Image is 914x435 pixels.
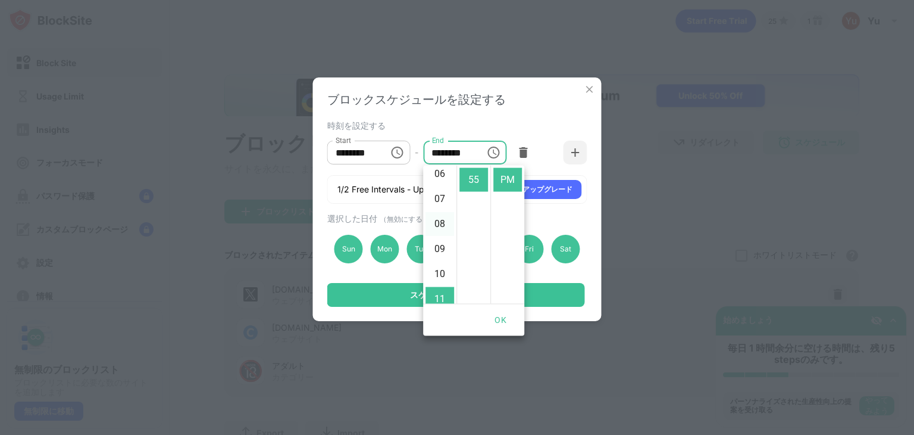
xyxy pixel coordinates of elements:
[380,215,515,223] span: （無効にする日をクリックしてください）
[493,168,522,192] li: PM
[425,162,454,186] li: 6 hours
[584,83,596,95] img: x-button.svg
[415,146,418,159] div: -
[425,262,454,286] li: 10 hours
[459,168,488,192] li: 55 minutes
[425,212,454,236] li: 8 hours
[493,143,522,167] li: AM
[490,166,524,304] ul: Select meridiem
[481,309,519,331] button: OK
[406,235,435,263] div: Tue
[327,92,587,108] div: ブロックスケジュールを設定する
[370,235,399,263] div: Mon
[425,287,454,311] li: 11 hours
[423,166,456,304] ul: Select hours
[481,141,505,164] button: Choose time, selected time is 11:55 PM
[515,235,544,263] div: Fri
[522,184,572,195] div: アップグレード
[459,143,488,167] li: 50 minutes
[337,184,503,195] div: 1/2 Free Intervals - Upgrade for 5 intervals
[551,235,580,263] div: Sat
[385,141,409,164] button: Choose time, selected time is 12:00 AM
[410,290,502,300] div: スケジュールを設定する
[456,166,490,304] ul: Select minutes
[431,135,444,145] label: End
[334,235,363,263] div: Sun
[327,213,584,225] div: 選択した日付
[425,187,454,211] li: 7 hours
[425,237,454,261] li: 9 hours
[327,120,584,130] div: 時刻を設定する
[336,135,351,145] label: Start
